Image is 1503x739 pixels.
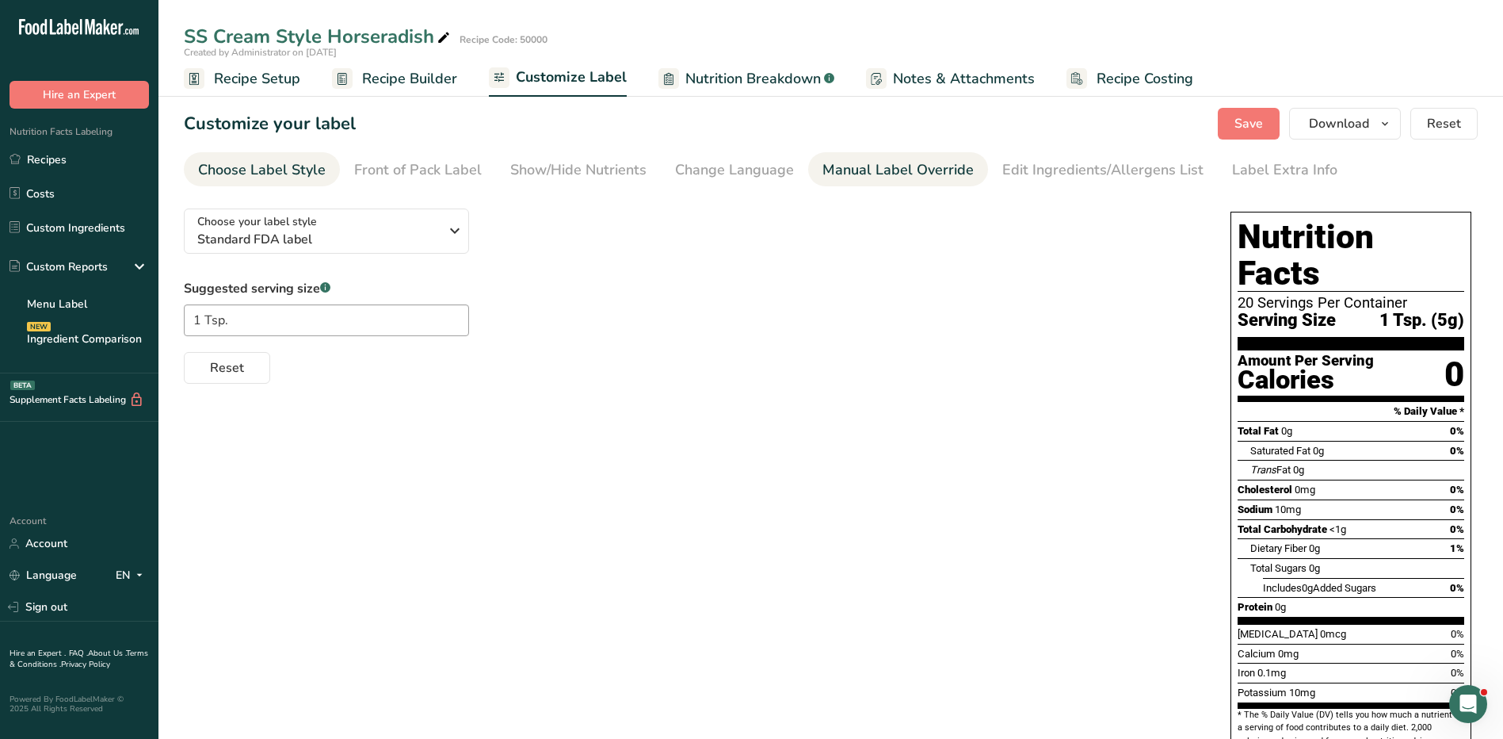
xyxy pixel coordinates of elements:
[184,46,337,59] span: Created by Administrator on [DATE]
[1275,601,1286,613] span: 0g
[510,159,647,181] div: Show/Hide Nutrients
[1379,311,1464,331] span: 1 Tsp. (5g)
[1309,114,1369,133] span: Download
[214,68,300,90] span: Recipe Setup
[1250,562,1307,574] span: Total Sugars
[1238,311,1336,331] span: Serving Size
[1450,582,1464,594] span: 0%
[10,381,35,390] div: BETA
[1451,667,1464,679] span: 0%
[1257,667,1286,679] span: 0.1mg
[10,648,148,670] a: Terms & Conditions .
[1450,523,1464,535] span: 0%
[1289,687,1315,699] span: 10mg
[88,648,126,659] a: About Us .
[1238,354,1374,369] div: Amount Per Serving
[198,159,326,181] div: Choose Label Style
[1302,582,1313,594] span: 0g
[332,61,457,97] a: Recipe Builder
[1250,445,1310,457] span: Saturated Fat
[197,230,439,249] span: Standard FDA label
[1450,484,1464,496] span: 0%
[1250,464,1291,476] span: Fat
[184,61,300,97] a: Recipe Setup
[197,213,317,230] span: Choose your label style
[1238,402,1464,421] section: % Daily Value *
[1329,523,1346,535] span: <1g
[1250,542,1307,554] span: Dietary Fiber
[1278,648,1299,660] span: 0mg
[1281,425,1292,437] span: 0g
[1238,628,1318,640] span: [MEDICAL_DATA]
[27,322,51,331] div: NEW
[61,659,110,670] a: Privacy Policy
[1444,354,1464,396] div: 0
[1289,108,1401,140] button: Download
[1309,562,1320,574] span: 0g
[184,22,453,51] div: SS Cream Style Horseradish
[362,68,457,90] span: Recipe Builder
[1450,445,1464,457] span: 0%
[10,258,108,275] div: Custom Reports
[1451,628,1464,640] span: 0%
[1238,369,1374,392] div: Calories
[1238,484,1292,496] span: Cholesterol
[685,68,821,90] span: Nutrition Breakdown
[1309,542,1320,554] span: 0g
[1450,425,1464,437] span: 0%
[1293,464,1304,476] span: 0g
[1451,648,1464,660] span: 0%
[69,648,88,659] a: FAQ .
[210,358,244,377] span: Reset
[184,352,270,384] button: Reset
[1238,425,1279,437] span: Total Fat
[658,61,834,97] a: Nutrition Breakdown
[1097,68,1193,90] span: Recipe Costing
[516,67,627,88] span: Customize Label
[1450,504,1464,515] span: 0%
[866,61,1035,97] a: Notes & Attachments
[1427,114,1461,133] span: Reset
[1238,295,1464,311] div: 20 Servings Per Container
[10,81,149,109] button: Hire an Expert
[184,111,356,137] h1: Customize your label
[675,159,794,181] div: Change Language
[893,68,1035,90] span: Notes & Attachments
[116,566,149,585] div: EN
[1066,61,1193,97] a: Recipe Costing
[1410,108,1478,140] button: Reset
[1275,504,1301,515] span: 10mg
[1002,159,1204,181] div: Edit Ingredients/Allergens List
[1449,685,1487,723] iframe: Intercom live chat
[10,561,77,589] a: Language
[460,33,547,47] div: Recipe Code: 50000
[1238,504,1272,515] span: Sodium
[184,209,469,254] button: Choose your label style Standard FDA label
[1232,159,1337,181] div: Label Extra Info
[1250,464,1276,476] i: Trans
[489,59,627,98] a: Customize Label
[1313,445,1324,457] span: 0g
[1450,542,1464,554] span: 1%
[822,159,974,181] div: Manual Label Override
[354,159,482,181] div: Front of Pack Label
[184,279,469,298] label: Suggested serving size
[1263,582,1376,594] span: Includes Added Sugars
[1234,114,1263,133] span: Save
[1320,628,1346,640] span: 0mcg
[1238,601,1272,613] span: Protein
[10,648,66,659] a: Hire an Expert .
[1238,667,1255,679] span: Iron
[1218,108,1280,140] button: Save
[1238,687,1287,699] span: Potassium
[1295,484,1315,496] span: 0mg
[1238,648,1276,660] span: Calcium
[1238,523,1327,535] span: Total Carbohydrate
[1238,219,1464,292] h1: Nutrition Facts
[10,695,149,714] div: Powered By FoodLabelMaker © 2025 All Rights Reserved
